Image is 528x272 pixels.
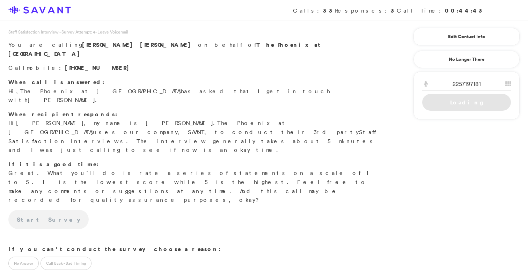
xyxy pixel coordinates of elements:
strong: When recipient responds: [8,110,117,118]
a: Start Survey [8,210,89,229]
strong: If it is a good time: [8,160,98,168]
span: Staff Satisfaction Interview [8,128,378,145]
p: Call : [8,64,387,73]
span: [PERSON_NAME] [140,41,194,49]
strong: 00:44:43 [445,7,485,14]
p: Hi , my name is [PERSON_NAME]. uses our company, SAVANT, to conduct their 3rd party s. The interv... [8,110,387,155]
a: Edit Contact Info [422,31,511,42]
span: The Phoenix at [GEOGRAPHIC_DATA] [20,88,181,95]
label: No Answer [8,257,39,270]
span: [PERSON_NAME] [16,119,83,126]
strong: The Phoenix at [GEOGRAPHIC_DATA] [8,41,321,58]
span: Staff Satisfaction Interview - Survey Attempt: 4 - Leave Voicemail [8,29,128,35]
strong: If you can't conduct the survey choose a reason: [8,245,221,253]
span: mobile [27,64,59,71]
p: You are calling on behalf of [8,41,387,58]
p: Hi, has asked that I get in touch with . [8,78,387,105]
label: Call Back - Bad Timing [41,257,91,270]
strong: 3 [391,7,397,14]
span: [PERSON_NAME] [82,41,136,49]
strong: 33 [323,7,335,14]
span: [PERSON_NAME] [28,96,95,103]
a: No Longer There [413,51,520,68]
a: Loading [422,94,511,111]
p: Great. What you'll do is rate a series of statements on a scale of 1 to 5. 1 is the lowest score ... [8,160,387,205]
span: The Phoenix at [GEOGRAPHIC_DATA] [8,119,288,135]
strong: When call is answered: [8,78,104,86]
span: [PHONE_NUMBER] [65,64,133,72]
